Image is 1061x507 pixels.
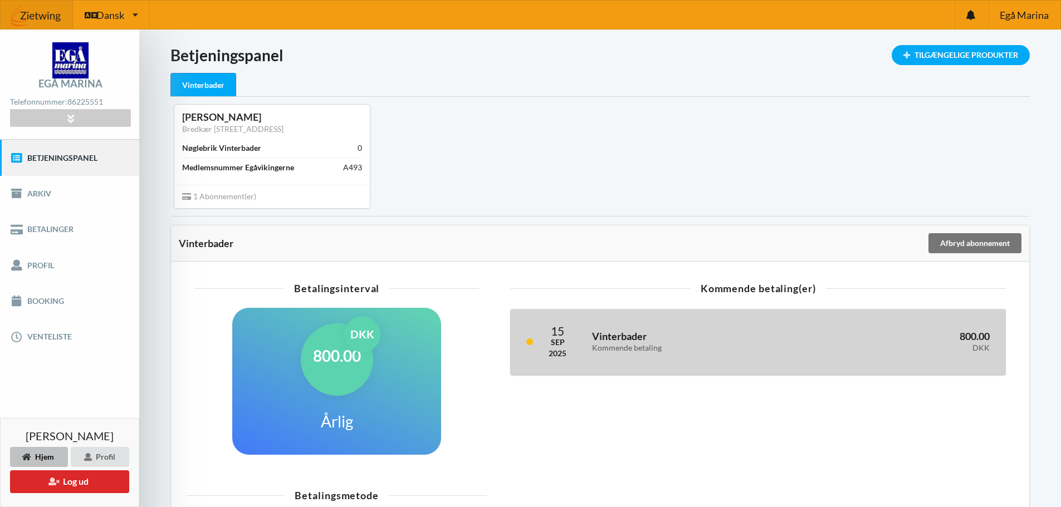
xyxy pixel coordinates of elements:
[592,343,803,353] div: Kommende betaling
[182,142,261,154] div: Nøglebrik Vinterbader
[38,78,102,88] div: Egå Marina
[928,233,1021,253] div: Afbryd abonnement
[179,238,927,249] div: Vinterbader
[343,162,362,173] div: A493
[549,325,566,337] div: 15
[170,45,1030,65] h1: Betjeningspanel
[182,124,283,134] a: Bredkær [STREET_ADDRESS]
[26,430,114,441] span: [PERSON_NAME]
[549,348,566,359] div: 2025
[313,346,361,366] h1: 800.00
[182,111,362,124] div: [PERSON_NAME]
[182,191,256,201] span: 1 Abonnement(er)
[10,95,130,110] div: Telefonnummer:
[344,316,380,352] div: DKK
[10,447,68,467] div: Hjem
[358,142,362,154] div: 0
[321,411,353,431] h1: Årlig
[187,490,487,500] div: Betalingsmetode
[892,45,1030,65] div: Tilgængelige Produkter
[182,162,294,173] div: Medlemsnummer Egåvikingerne
[170,73,236,97] div: Vinterbader
[67,97,103,106] strong: 86225551
[71,447,129,467] div: Profil
[96,10,124,20] span: Dansk
[819,343,990,353] div: DKK
[10,470,129,493] button: Log ud
[1000,10,1049,20] span: Egå Marina
[549,337,566,348] div: Sep
[819,330,990,352] h3: 800.00
[510,283,1006,293] div: Kommende betaling(er)
[592,330,803,352] h3: Vinterbader
[194,283,479,293] div: Betalingsinterval
[52,42,89,78] img: logo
